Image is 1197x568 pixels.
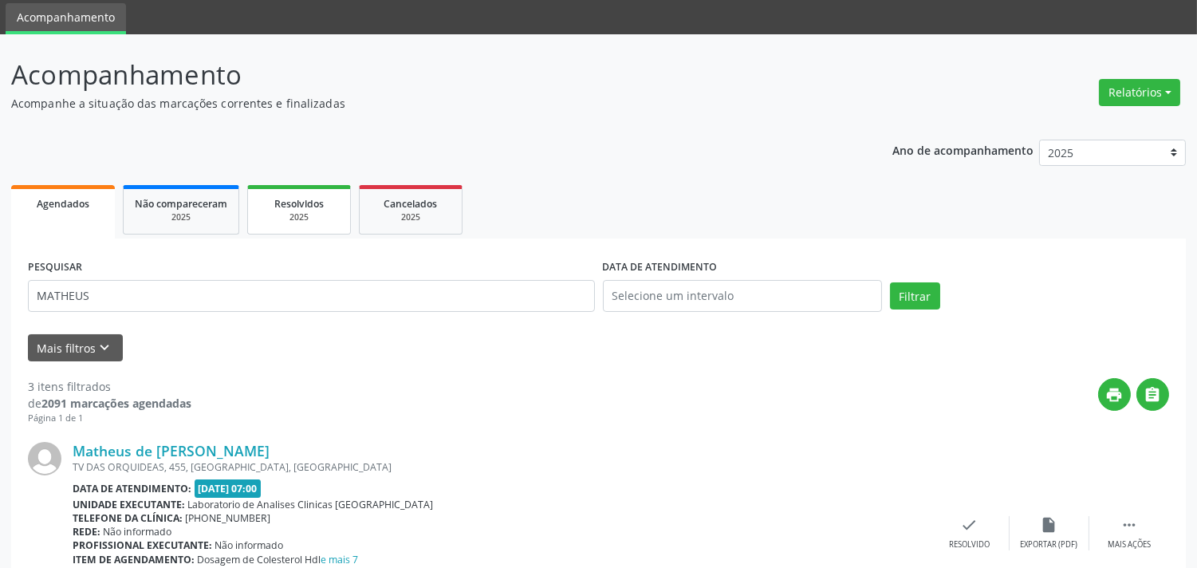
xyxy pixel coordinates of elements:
[73,442,270,460] a: Matheus de [PERSON_NAME]
[1098,378,1131,411] button: print
[104,525,172,538] span: Não informado
[961,516,978,534] i: check
[1136,378,1169,411] button: 
[11,95,833,112] p: Acompanhe a situação das marcações correntes e finalizadas
[73,460,930,474] div: TV DAS ORQUIDEAS, 455, [GEOGRAPHIC_DATA], [GEOGRAPHIC_DATA]
[28,412,191,425] div: Página 1 de 1
[198,553,359,566] span: Dosagem de Colesterol Hdl
[892,140,1034,160] p: Ano de acompanhamento
[73,525,100,538] b: Rede:
[28,280,595,312] input: Nome, CNS
[195,479,262,498] span: [DATE] 07:00
[1144,386,1162,404] i: 
[215,538,284,552] span: Não informado
[321,553,359,566] a: e mais 7
[384,197,438,211] span: Cancelados
[73,553,195,566] b: Item de agendamento:
[1021,539,1078,550] div: Exportar (PDF)
[37,197,89,211] span: Agendados
[28,378,191,395] div: 3 itens filtrados
[96,339,114,357] i: keyboard_arrow_down
[73,538,212,552] b: Profissional executante:
[73,482,191,495] b: Data de atendimento:
[1099,79,1180,106] button: Relatórios
[603,255,718,280] label: DATA DE ATENDIMENTO
[41,396,191,411] strong: 2091 marcações agendadas
[259,211,339,223] div: 2025
[1106,386,1124,404] i: print
[28,442,61,475] img: img
[1120,516,1138,534] i: 
[73,511,183,525] b: Telefone da clínica:
[949,539,990,550] div: Resolvido
[890,282,940,310] button: Filtrar
[28,255,82,280] label: PESQUISAR
[135,197,227,211] span: Não compareceram
[371,211,451,223] div: 2025
[28,395,191,412] div: de
[11,55,833,95] p: Acompanhamento
[274,197,324,211] span: Resolvidos
[1041,516,1058,534] i: insert_drive_file
[188,498,434,511] span: Laboratorio de Analises Clinicas [GEOGRAPHIC_DATA]
[186,511,271,525] span: [PHONE_NUMBER]
[135,211,227,223] div: 2025
[6,3,126,34] a: Acompanhamento
[73,498,185,511] b: Unidade executante:
[28,334,123,362] button: Mais filtroskeyboard_arrow_down
[603,280,882,312] input: Selecione um intervalo
[1108,539,1151,550] div: Mais ações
